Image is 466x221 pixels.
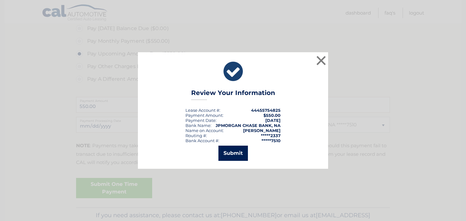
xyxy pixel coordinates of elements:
strong: [PERSON_NAME] [243,128,281,133]
div: Name on Account: [185,128,224,133]
strong: JPMORGAN CHASE BANK, NA [216,123,281,128]
span: $550.00 [263,113,281,118]
div: Lease Account #: [185,108,220,113]
div: Routing #: [185,133,207,138]
h3: Review Your Information [191,89,275,100]
div: Bank Account #: [185,138,219,143]
button: × [315,54,327,67]
button: Submit [218,146,248,161]
div: Payment Amount: [185,113,223,118]
div: Bank Name: [185,123,211,128]
span: Payment Date [185,118,216,123]
div: : [185,118,217,123]
span: [DATE] [265,118,281,123]
strong: 44455754825 [251,108,281,113]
